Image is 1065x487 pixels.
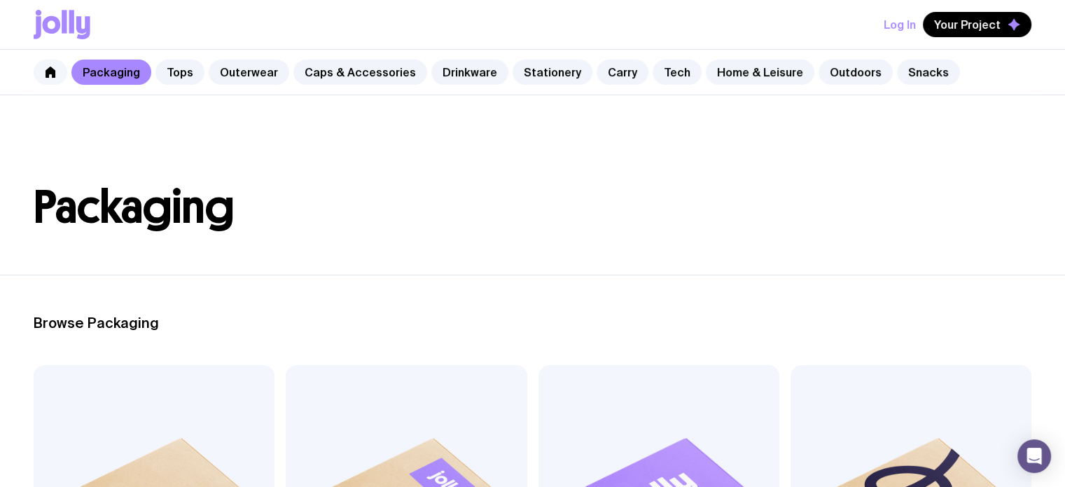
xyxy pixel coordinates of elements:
div: Open Intercom Messenger [1017,439,1051,473]
a: Caps & Accessories [293,60,427,85]
button: Your Project [923,12,1031,37]
a: Snacks [897,60,960,85]
button: Log In [884,12,916,37]
h2: Browse Packaging [34,315,1031,331]
a: Drinkware [431,60,508,85]
a: Packaging [71,60,151,85]
a: Tech [653,60,702,85]
span: Your Project [934,18,1001,32]
a: Outerwear [209,60,289,85]
a: Stationery [513,60,592,85]
a: Carry [597,60,648,85]
a: Home & Leisure [706,60,814,85]
a: Tops [155,60,204,85]
a: Outdoors [819,60,893,85]
h1: Packaging [34,185,1031,230]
